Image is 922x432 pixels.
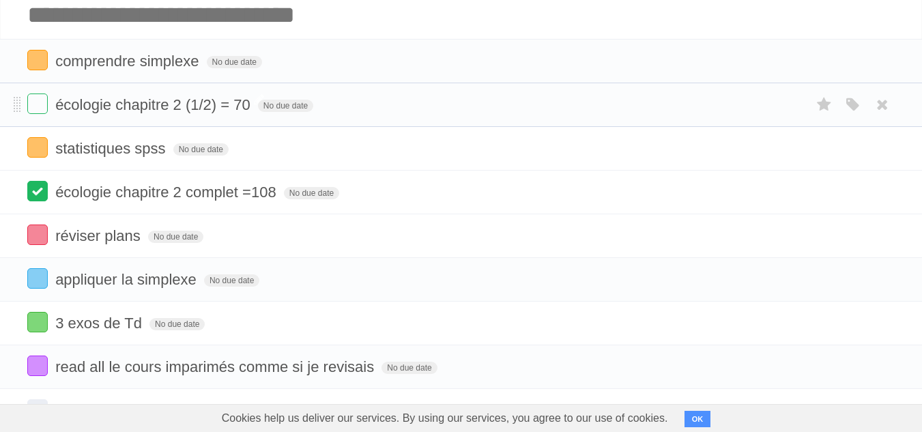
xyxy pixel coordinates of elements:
label: Done [27,137,48,158]
span: réviser plans [55,227,144,244]
label: Done [27,50,48,70]
span: No due date [149,318,205,330]
label: Star task [811,93,837,116]
span: 3 exos de Td [55,315,145,332]
span: No due date [204,274,259,287]
label: Done [27,399,48,420]
span: read all le cours imparimés comme si je revisais [55,358,377,375]
label: Done [27,93,48,114]
label: Done [27,268,48,289]
span: No due date [381,362,437,374]
span: écologie chapitre 2 complet =108 [55,184,280,201]
span: Cookies help us deliver our services. By using our services, you agree to our use of cookies. [208,405,682,432]
span: No due date [207,56,262,68]
span: hydraulique juste lire [55,402,197,419]
span: No due date [284,187,339,199]
span: appliquer la simplexe [55,271,200,288]
label: Done [27,356,48,376]
span: statistiques spss [55,140,169,157]
button: OK [685,411,711,427]
label: Done [27,312,48,332]
label: Done [27,181,48,201]
span: No due date [258,100,313,112]
span: No due date [148,231,203,243]
span: No due date [173,143,229,156]
span: écologie chapitre 2 (1/2) = 70 [55,96,254,113]
span: comprendre simplexe [55,53,202,70]
label: Done [27,225,48,245]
